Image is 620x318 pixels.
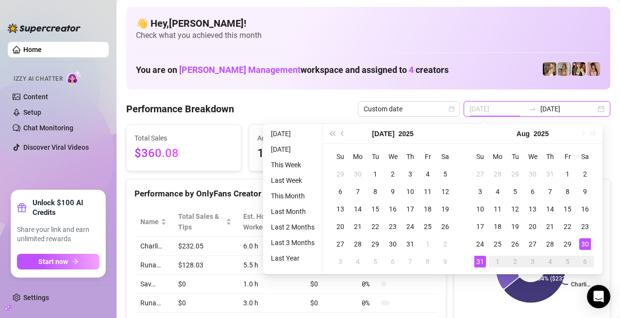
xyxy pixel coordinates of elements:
[449,106,454,112] span: calendar
[369,168,381,180] div: 1
[562,238,573,250] div: 29
[579,186,591,197] div: 9
[349,253,367,270] td: 2025-08-04
[384,218,402,235] td: 2025-07-23
[471,183,489,200] td: 2025-08-03
[509,238,521,250] div: 26
[474,221,486,232] div: 17
[559,200,576,218] td: 2025-08-15
[332,183,349,200] td: 2025-07-06
[402,200,419,218] td: 2025-07-17
[422,256,434,267] div: 8
[136,17,601,30] h4: 👋 Hey, [PERSON_NAME] !
[23,108,41,116] a: Setup
[134,237,172,256] td: Charli…
[506,235,524,253] td: 2025-08-26
[541,253,559,270] td: 2025-09-04
[332,235,349,253] td: 2025-07-27
[524,253,541,270] td: 2025-09-03
[364,102,454,116] span: Custom date
[489,218,506,235] td: 2025-08-18
[134,275,172,294] td: Sav…
[541,200,559,218] td: 2025-08-14
[38,258,68,265] span: Start now
[404,168,416,180] div: 3
[439,256,451,267] div: 9
[23,124,73,132] a: Chat Monitoring
[372,124,394,143] button: Choose a month
[404,203,416,215] div: 17
[335,168,346,180] div: 29
[387,203,399,215] div: 16
[527,186,538,197] div: 6
[134,133,233,143] span: Total Sales
[541,218,559,235] td: 2025-08-21
[332,165,349,183] td: 2025-06-29
[419,253,436,270] td: 2025-08-08
[136,30,601,41] span: Check what you achieved this month
[404,221,416,232] div: 24
[337,124,348,143] button: Previous month (PageUp)
[17,225,100,244] span: Share your link and earn unlimited rewards
[352,238,364,250] div: 28
[436,200,454,218] td: 2025-07-19
[257,144,356,163] span: 114
[304,275,356,294] td: $0
[402,235,419,253] td: 2025-07-31
[422,186,434,197] div: 11
[387,256,399,267] div: 6
[419,148,436,165] th: Fr
[419,183,436,200] td: 2025-07-11
[402,218,419,235] td: 2025-07-24
[349,218,367,235] td: 2025-07-21
[576,183,594,200] td: 2025-08-09
[237,294,304,313] td: 3.0 h
[562,256,573,267] div: 5
[562,203,573,215] div: 15
[422,203,434,215] div: 18
[544,186,556,197] div: 7
[14,74,63,84] span: Izzy AI Chatter
[367,235,384,253] td: 2025-07-29
[439,238,451,250] div: 2
[492,203,503,215] div: 11
[422,221,434,232] div: 25
[436,235,454,253] td: 2025-08-02
[576,165,594,183] td: 2025-08-02
[492,168,503,180] div: 28
[509,168,521,180] div: 29
[172,294,237,313] td: $0
[474,186,486,197] div: 3
[267,143,318,155] li: [DATE]
[527,203,538,215] div: 13
[172,207,237,237] th: Total Sales & Tips
[335,221,346,232] div: 20
[524,183,541,200] td: 2025-08-06
[126,102,234,116] h4: Performance Breakdown
[471,148,489,165] th: Su
[439,221,451,232] div: 26
[362,298,377,308] span: 0 %
[17,203,27,212] span: gift
[387,238,399,250] div: 30
[524,165,541,183] td: 2025-07-30
[172,275,237,294] td: $0
[369,238,381,250] div: 29
[506,218,524,235] td: 2025-08-19
[544,168,556,180] div: 31
[402,165,419,183] td: 2025-07-03
[404,256,416,267] div: 7
[474,168,486,180] div: 27
[267,190,318,202] li: This Month
[178,211,224,232] span: Total Sales & Tips
[492,186,503,197] div: 4
[422,238,434,250] div: 1
[23,46,42,53] a: Home
[402,253,419,270] td: 2025-08-07
[543,62,556,76] img: Charli
[579,221,591,232] div: 23
[587,285,610,308] div: Open Intercom Messenger
[267,206,318,217] li: Last Month
[436,183,454,200] td: 2025-07-12
[562,221,573,232] div: 22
